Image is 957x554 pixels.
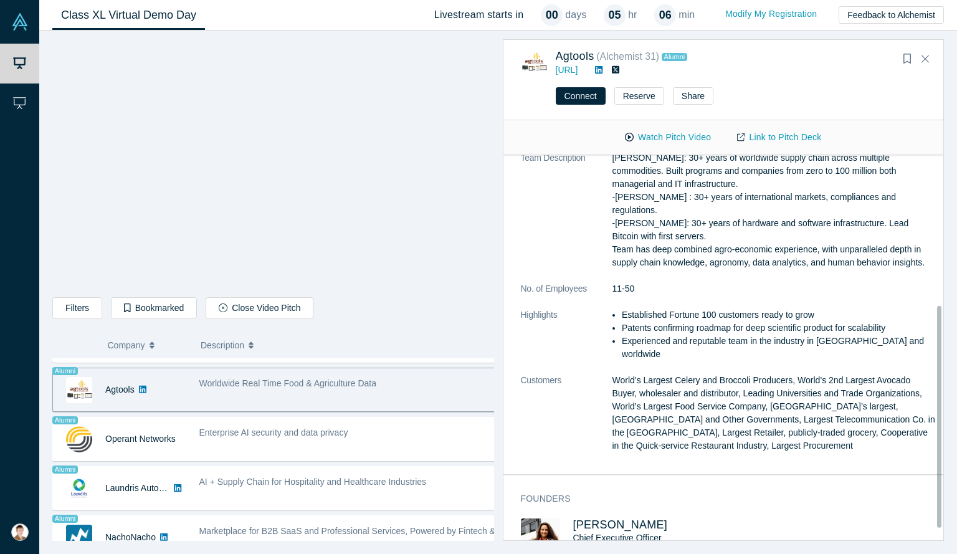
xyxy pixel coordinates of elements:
button: Close Video Pitch [206,297,313,319]
span: Alumni [52,515,78,523]
li: Established Fortune 100 customers ready to grow [622,308,935,322]
p: [PERSON_NAME]: 30+ years of worldwide supply chain across multiple commodities. Built programs an... [612,151,936,269]
li: Experienced and reputable team in the industry in [GEOGRAPHIC_DATA] and worldwide [622,335,935,361]
p: days [565,7,586,22]
a: [URL] [556,65,578,75]
button: Bookmarked [111,297,197,319]
a: Agtools [556,50,594,62]
a: Modify My Registration [712,3,830,25]
span: Alumni [662,53,687,61]
a: [PERSON_NAME] [573,518,668,531]
button: Company [108,332,188,358]
button: Filters [52,297,102,319]
img: Agtools's Logo [66,377,92,403]
dt: Team Description [521,151,612,282]
iframe: Besty AI [53,41,493,288]
dd: World’s Largest Celery and Broccoli Producers, World’s 2nd Largest Avocado Buyer, wholesaler and ... [612,374,936,452]
span: Company [108,332,145,358]
span: Worldwide Real Time Food & Agriculture Data [199,378,377,388]
dd: 11-50 [612,282,936,295]
button: Share [673,87,713,105]
a: Laundris Autonomous Inventory Management [105,483,282,493]
img: Alchemist Vault Logo [11,13,29,31]
a: Link to Pitch Deck [724,127,834,148]
button: Reserve [614,87,664,105]
dt: Highlights [521,308,612,374]
dt: Customers [521,374,612,466]
img: Agtools's Logo [521,49,547,75]
a: Agtools [105,384,135,394]
span: Description [201,332,244,358]
span: Chief Executive Officer [573,533,662,543]
img: Alexander Korchevsky's Account [11,523,29,541]
span: Marketplace for B2B SaaS and Professional Services, Powered by Fintech & AI [199,526,495,549]
img: NachoNacho's Logo [66,525,92,551]
a: Class XL Virtual Demo Day [52,1,205,30]
button: Description [201,332,485,358]
img: Operant Networks's Logo [66,426,92,452]
a: Operant Networks [105,434,176,444]
span: Enterprise AI security and data privacy [199,427,348,437]
small: ( Alchemist 31 ) [596,51,659,62]
button: Bookmark [898,50,916,68]
div: 06 [654,4,676,26]
h3: Founders [521,492,918,505]
dt: No. of Employees [521,282,612,308]
button: Close [916,49,935,69]
span: AI + Supply Chain for Hospitality and Healthcare Industries [199,477,427,487]
p: hr [628,7,637,22]
h4: Livestream starts in [434,9,524,21]
p: min [678,7,695,22]
span: Alumni [52,367,78,375]
button: Feedback to Alchemist [839,6,944,24]
img: Laundris Autonomous Inventory Management's Logo [66,475,92,502]
li: Patents confirming roadmap for deep scientific product for scalability [622,322,935,335]
span: Alumni [52,416,78,424]
button: Watch Pitch Video [612,127,724,148]
div: 05 [604,4,626,26]
a: NachoNacho [105,532,156,542]
div: 00 [541,4,563,26]
button: Connect [556,87,606,105]
span: Alumni [52,466,78,474]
